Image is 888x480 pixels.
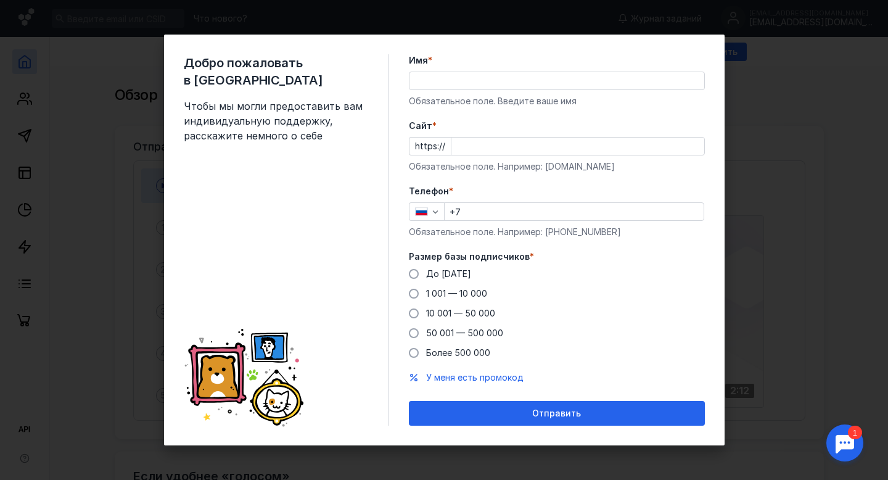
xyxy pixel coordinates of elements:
[409,120,432,132] span: Cайт
[409,401,705,426] button: Отправить
[426,308,495,318] span: 10 001 — 50 000
[426,347,490,358] span: Более 500 000
[409,226,705,238] div: Обязательное поле. Например: [PHONE_NUMBER]
[409,54,428,67] span: Имя
[409,95,705,107] div: Обязательное поле. Введите ваше имя
[426,372,524,383] span: У меня есть промокод
[426,371,524,384] button: У меня есть промокод
[426,268,471,279] span: До [DATE]
[426,328,503,338] span: 50 001 — 500 000
[532,408,581,419] span: Отправить
[409,185,449,197] span: Телефон
[184,99,369,143] span: Чтобы мы могли предоставить вам индивидуальную поддержку, расскажите немного о себе
[184,54,369,89] span: Добро пожаловать в [GEOGRAPHIC_DATA]
[409,250,530,263] span: Размер базы подписчиков
[28,7,42,21] div: 1
[409,160,705,173] div: Обязательное поле. Например: [DOMAIN_NAME]
[426,288,487,299] span: 1 001 — 10 000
